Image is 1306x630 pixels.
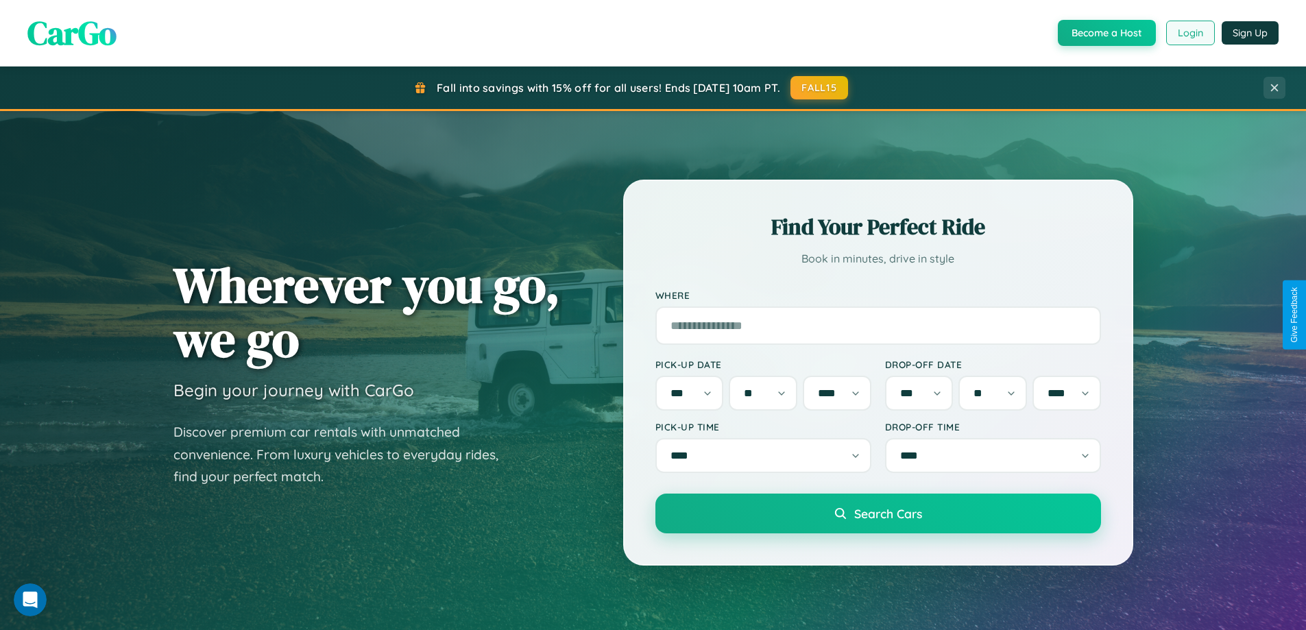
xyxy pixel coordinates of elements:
label: Drop-off Time [885,421,1101,433]
iframe: Intercom live chat [14,583,47,616]
h1: Wherever you go, we go [173,258,560,366]
button: Search Cars [655,494,1101,533]
p: Book in minutes, drive in style [655,249,1101,269]
span: CarGo [27,10,117,56]
label: Pick-up Date [655,359,871,370]
label: Where [655,289,1101,301]
span: Search Cars [854,506,922,521]
div: Give Feedback [1290,287,1299,343]
h2: Find Your Perfect Ride [655,212,1101,242]
label: Drop-off Date [885,359,1101,370]
button: Sign Up [1222,21,1279,45]
button: FALL15 [790,76,848,99]
span: Fall into savings with 15% off for all users! Ends [DATE] 10am PT. [437,81,780,95]
button: Become a Host [1058,20,1156,46]
h3: Begin your journey with CarGo [173,380,414,400]
button: Login [1166,21,1215,45]
p: Discover premium car rentals with unmatched convenience. From luxury vehicles to everyday rides, ... [173,421,516,488]
label: Pick-up Time [655,421,871,433]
